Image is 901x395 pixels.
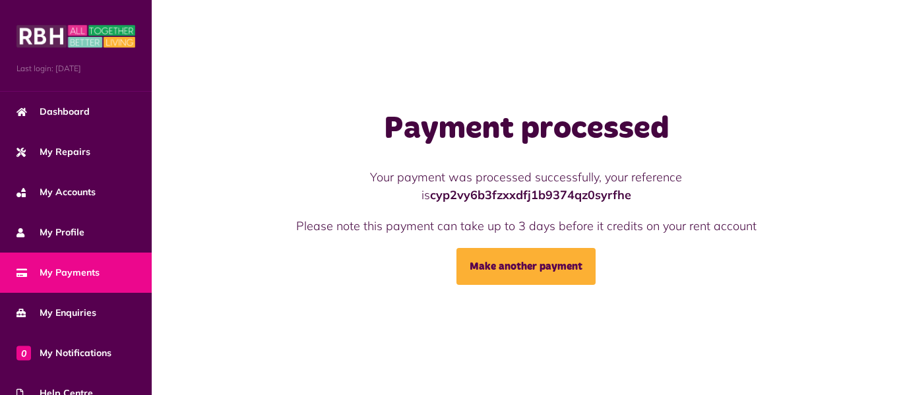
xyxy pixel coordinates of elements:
[16,306,96,320] span: My Enquiries
[272,217,781,235] p: Please note this payment can take up to 3 days before it credits on your rent account
[272,110,781,148] h1: Payment processed
[456,248,596,285] a: Make another payment
[16,226,84,239] span: My Profile
[430,187,631,202] strong: cyp2vy6b3fzxxdfj1b9374qz0syrfhe
[272,168,781,204] p: Your payment was processed successfully, your reference is
[16,185,96,199] span: My Accounts
[16,346,111,360] span: My Notifications
[16,145,90,159] span: My Repairs
[16,63,135,75] span: Last login: [DATE]
[16,23,135,49] img: MyRBH
[16,266,100,280] span: My Payments
[16,105,90,119] span: Dashboard
[16,346,31,360] span: 0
